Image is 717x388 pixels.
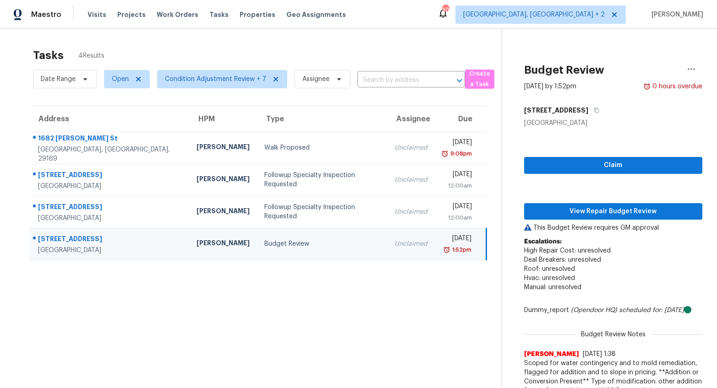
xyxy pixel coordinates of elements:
span: Create a Task [470,69,490,90]
div: [GEOGRAPHIC_DATA], [GEOGRAPHIC_DATA], 29169 [38,145,182,163]
span: Date Range [41,75,76,84]
button: Create a Task [465,70,494,89]
div: [GEOGRAPHIC_DATA] [38,214,182,223]
button: Copy Address [588,102,601,119]
div: Walk Proposed [264,143,380,152]
p: This Budget Review requires GM approval [524,223,702,232]
span: Work Orders [157,10,198,19]
div: Dummy_report [524,306,702,315]
div: Unclaimed [394,175,427,184]
span: Projects [117,10,146,19]
div: [PERSON_NAME] [197,238,250,250]
div: [GEOGRAPHIC_DATA] [38,246,182,255]
img: Overdue Alarm Icon [443,245,450,254]
span: Manual: unresolved [524,284,581,291]
div: [DATE] [442,138,472,149]
span: Maestro [31,10,61,19]
span: Condition Adjustment Review + 7 [165,75,266,84]
th: Type [257,106,387,132]
div: [STREET_ADDRESS] [38,170,182,182]
span: Hvac: unresolved [524,275,575,281]
th: Address [29,106,189,132]
div: 30 [442,5,449,15]
span: View Repair Budget Review [531,206,695,217]
div: Unclaimed [394,239,427,248]
div: [STREET_ADDRESS] [38,202,182,214]
div: Unclaimed [394,143,427,152]
button: Open [453,74,466,87]
div: Budget Review [264,239,380,248]
th: Due [435,106,486,132]
span: Roof: unresolved [524,266,575,272]
span: Properties [240,10,275,19]
span: Deal Breakers: unresolved [524,257,601,263]
i: scheduled for: [DATE] [619,307,684,313]
span: [PERSON_NAME] [648,10,703,19]
div: [GEOGRAPHIC_DATA] [524,119,702,128]
div: 12:00am [442,181,472,190]
div: 0 hours overdue [651,82,702,91]
button: View Repair Budget Review [524,203,702,220]
h5: [STREET_ADDRESS] [524,106,588,115]
span: High Repair Cost: unresolved [524,248,611,254]
span: Open [112,75,129,84]
div: 1:52pm [450,245,471,254]
div: Followup Specialty Inspection Requested [264,171,380,189]
div: [DATE] [442,202,472,213]
span: Budget Review Notes [575,330,651,339]
span: [PERSON_NAME] [524,350,579,359]
button: Claim [524,157,702,174]
div: Followup Specialty Inspection Requested [264,203,380,221]
div: [DATE] [442,170,472,181]
span: Assignee [302,75,329,84]
b: Escalations: [524,238,562,245]
div: [DATE] by 1:52pm [524,82,576,91]
span: [DATE] 1:38 [583,351,616,357]
div: 12:00am [442,213,472,222]
div: [PERSON_NAME] [197,142,250,154]
i: (Opendoor HQ) [571,307,617,313]
h2: Tasks [33,51,64,60]
div: [PERSON_NAME] [197,174,250,186]
span: 4 Results [78,51,104,60]
th: HPM [189,106,257,132]
img: Overdue Alarm Icon [441,149,449,158]
img: Overdue Alarm Icon [643,82,651,91]
div: [DATE] [442,234,471,245]
th: Assignee [387,106,435,132]
h2: Budget Review [524,65,604,75]
div: [STREET_ADDRESS] [38,234,182,246]
span: Geo Assignments [286,10,346,19]
span: Claim [531,160,695,171]
div: Unclaimed [394,207,427,216]
div: [GEOGRAPHIC_DATA] [38,182,182,191]
div: 9:08pm [449,149,472,158]
div: 1682 [PERSON_NAME] St [38,134,182,145]
span: Visits [88,10,106,19]
div: [PERSON_NAME] [197,206,250,218]
input: Search by address [357,73,439,87]
span: [GEOGRAPHIC_DATA], [GEOGRAPHIC_DATA] + 2 [463,10,605,19]
span: Tasks [209,11,229,18]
